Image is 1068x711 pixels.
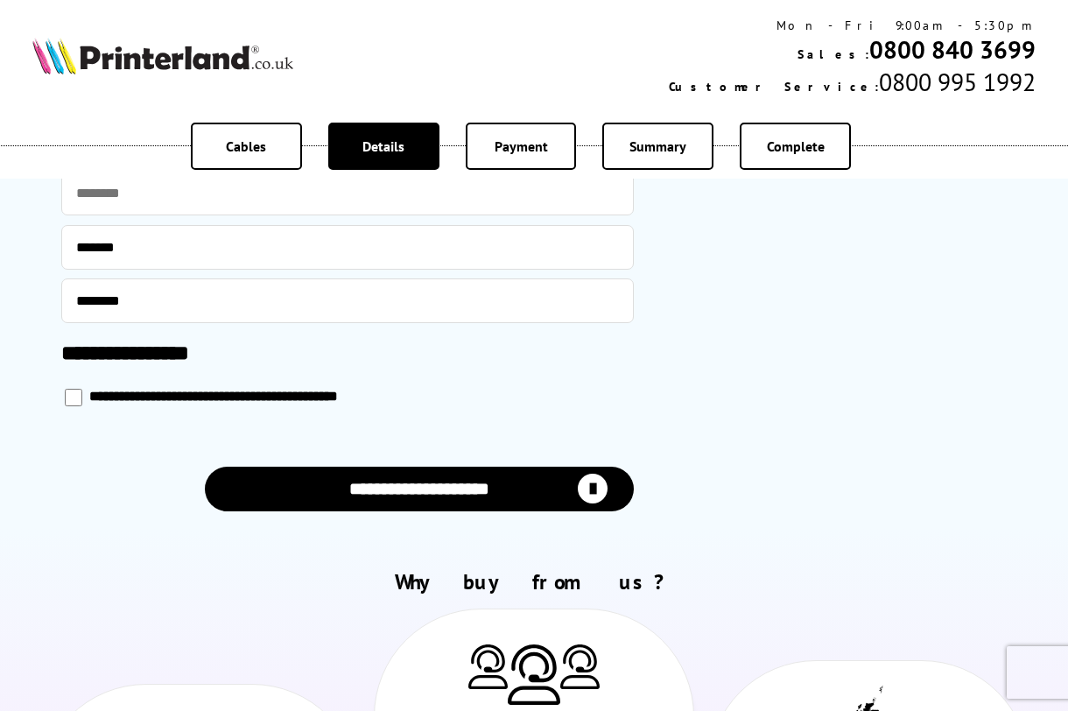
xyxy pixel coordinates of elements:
img: Printerland Logo [32,38,293,74]
span: Cables [226,137,266,155]
span: 0800 995 1992 [879,66,1036,98]
div: Mon - Fri 9:00am - 5:30pm [669,18,1036,33]
a: 0800 840 3699 [869,33,1036,66]
span: Complete [767,137,825,155]
span: Payment [495,137,548,155]
span: Customer Service: [669,79,879,95]
img: Printer Experts [468,644,508,689]
h2: Why buy from us? [32,568,1036,595]
img: Printer Experts [508,644,560,705]
img: Printer Experts [560,644,600,689]
span: Sales: [797,46,869,62]
span: Summary [629,137,686,155]
span: Details [362,137,404,155]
